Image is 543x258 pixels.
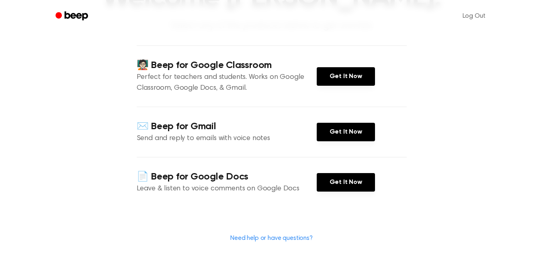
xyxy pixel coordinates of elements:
[455,6,494,26] a: Log Out
[317,67,375,86] a: Get It Now
[137,72,317,94] p: Perfect for teachers and students. Works on Google Classroom, Google Docs, & Gmail.
[137,120,317,133] h4: ✉️ Beep for Gmail
[137,184,317,194] p: Leave & listen to voice comments on Google Docs
[317,173,375,192] a: Get It Now
[137,59,317,72] h4: 🧑🏻‍🏫 Beep for Google Classroom
[137,170,317,184] h4: 📄 Beep for Google Docs
[317,123,375,141] a: Get It Now
[137,133,317,144] p: Send and reply to emails with voice notes
[230,235,313,241] a: Need help or have questions?
[50,8,95,24] a: Beep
